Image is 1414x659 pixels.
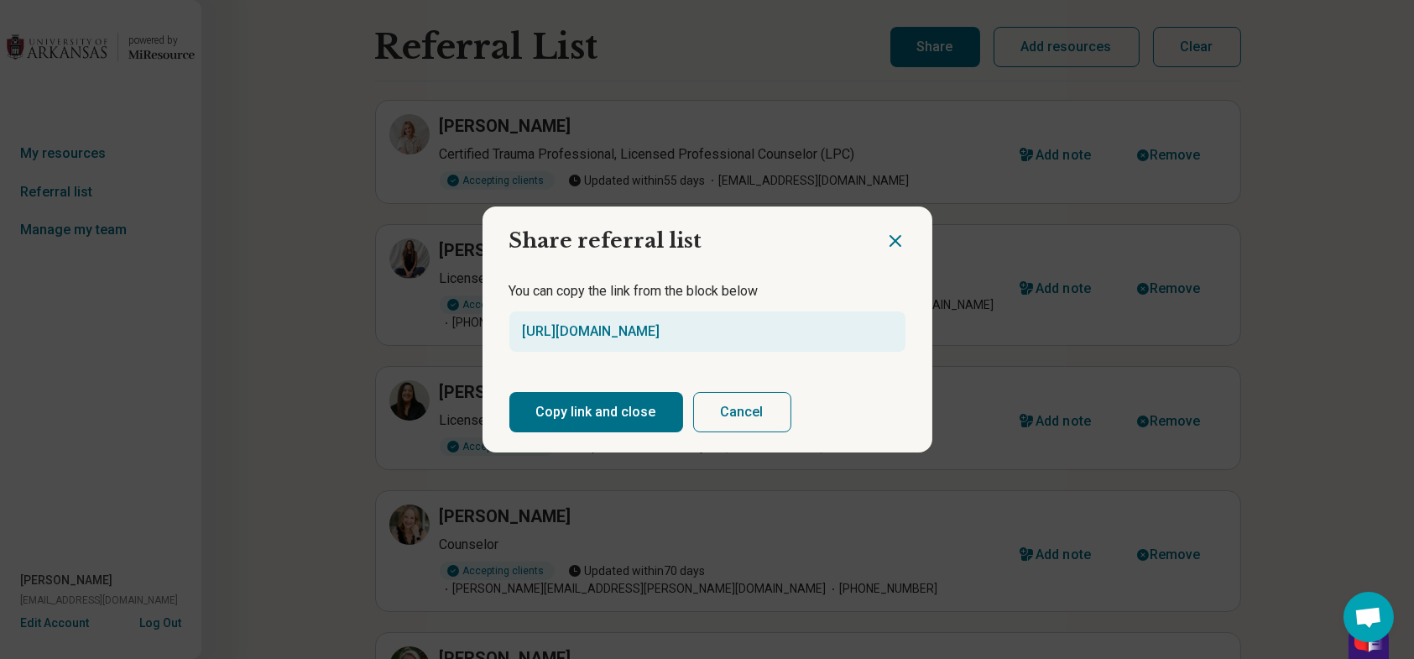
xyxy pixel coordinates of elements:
button: Copy link and close [509,392,683,432]
p: You can copy the link from the block below [509,281,905,301]
a: [URL][DOMAIN_NAME] [523,323,660,339]
h2: Share referral list [483,207,885,262]
button: Close dialog [885,231,905,251]
button: Cancel [693,392,791,432]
